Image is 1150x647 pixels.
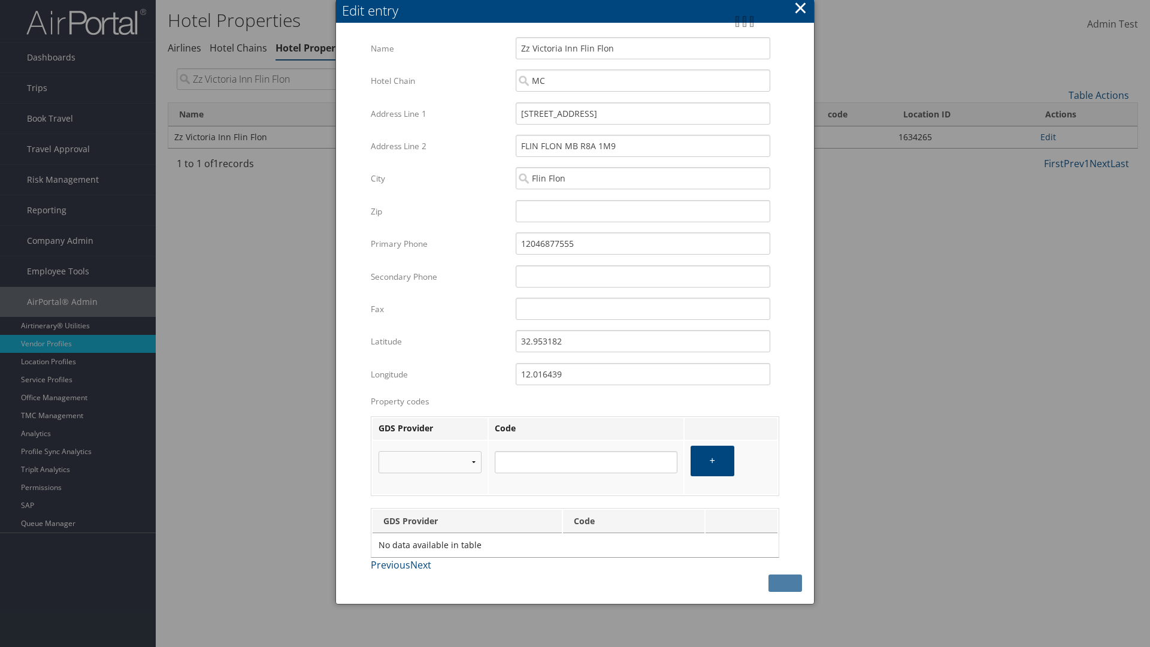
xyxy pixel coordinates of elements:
[371,298,507,321] label: Fax
[373,510,562,533] th: GDS Provider: activate to sort column descending
[371,200,507,223] label: Zip
[371,232,507,255] label: Primary Phone
[371,69,507,92] label: Hotel Chain
[563,510,704,533] th: Code: activate to sort column ascending
[371,330,507,353] label: Latitude
[373,418,488,440] th: GDS Provider
[371,167,507,190] label: City
[371,102,507,125] label: Address Line 1
[371,558,410,572] a: Previous
[371,363,507,386] label: Longitude
[691,446,734,476] button: +
[342,1,814,20] div: Edit entry
[371,395,779,407] label: Property codes
[371,135,507,158] label: Address Line 2
[489,418,683,440] th: Code
[371,37,507,60] label: Name
[706,510,777,533] th: : activate to sort column ascending
[373,534,777,556] td: No data available in table
[371,265,507,288] label: Secondary Phone
[410,558,431,572] a: Next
